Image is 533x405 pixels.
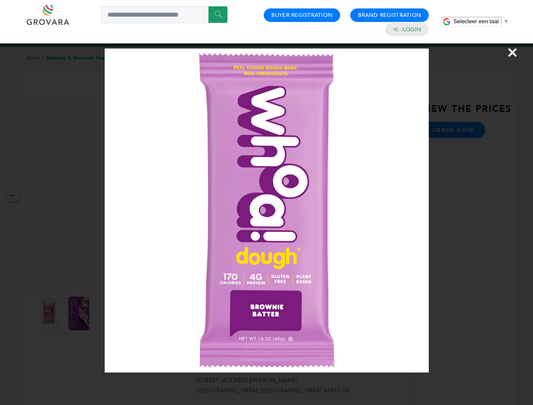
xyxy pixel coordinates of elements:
span: ▼ [503,18,509,24]
input: Search a product or brand... [101,6,227,23]
a: Brand Registration [358,11,421,19]
a: Buyer Registration [271,11,333,19]
a: Selecteer een taal​ [453,18,509,24]
img: Image Preview [105,49,429,373]
a: Login [403,26,421,33]
span: Selecteer een taal [453,18,498,24]
span: × [507,40,518,64]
